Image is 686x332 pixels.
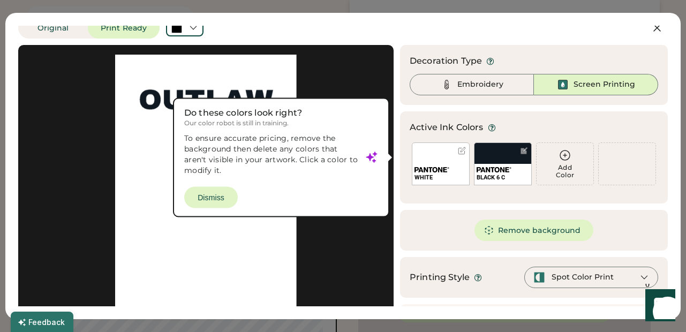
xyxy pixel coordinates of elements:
[440,78,453,91] img: Thread%20-%20Unselected.svg
[635,284,681,330] iframe: Front Chat
[410,271,470,284] div: Printing Style
[552,272,614,283] div: Spot Color Print
[556,78,569,91] img: Ink%20-%20Selected.svg
[414,167,449,172] img: 1024px-Pantone_logo.svg.png
[414,173,467,182] div: WHITE
[537,164,593,179] div: Add Color
[88,17,160,39] button: Print Ready
[18,17,88,39] button: Original
[410,55,482,67] div: Decoration Type
[533,271,545,283] img: spot-color-green.svg
[574,79,635,90] div: Screen Printing
[477,167,511,172] img: 1024px-Pantone_logo.svg.png
[474,220,594,241] button: Remove background
[410,121,484,134] div: Active Ink Colors
[477,173,529,182] div: BLACK 6 C
[457,79,503,90] div: Embroidery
